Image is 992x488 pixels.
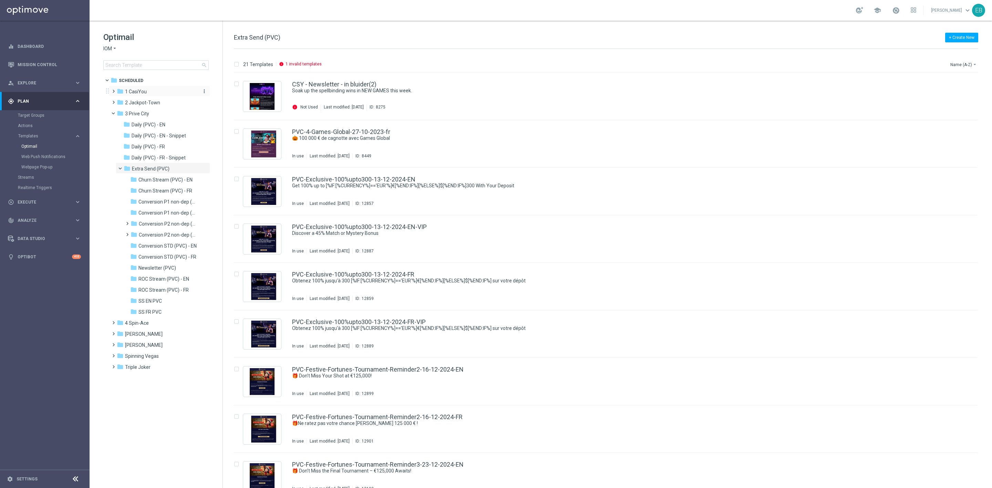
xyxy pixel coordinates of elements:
[103,45,112,52] span: IOM
[292,325,949,332] div: Obtenez 100% jusqu'à 300 [%IF:[%CURRENCY%]=='EUR'%]€[%END:IF%][%ELSE%]$[%END:IF%] sur votre dépôt
[131,231,137,238] i: folder
[8,98,81,104] button: gps_fixed Plan keyboard_arrow_right
[8,44,81,49] button: equalizer Dashboard
[18,113,72,118] a: Target Groups
[307,391,352,396] div: Last modified: [DATE]
[972,4,985,17] div: EB
[292,81,376,87] a: CSY - Newsletter - in bluider(2)
[125,320,149,326] span: 4 Spin-Ace
[292,420,933,427] a: 🎁Ne ratez pas votre chance [PERSON_NAME] 125 000 € !
[8,199,74,205] div: Execute
[930,5,972,15] a: [PERSON_NAME]keyboard_arrow_down
[362,201,374,206] div: 12857
[245,368,279,395] img: 12899.jpeg
[972,62,978,67] i: arrow_drop_down
[362,248,374,254] div: 12887
[8,98,14,104] i: gps_fixed
[227,263,991,310] div: Press SPACE to select this row.
[132,155,186,161] span: Daily (PVC) - FR - Snippet
[132,122,165,128] span: Daily (PVC) - EN
[292,278,933,284] a: Obtenez 100% jusqu'à 300 [%IF:[%CURRENCY%]=='EUR'%]€[%END:IF%][%ELSE%]$[%END:IF%] sur votre dépôt
[125,342,163,348] span: Robby Riches
[964,7,971,14] span: keyboard_arrow_down
[292,230,949,237] div: Discover a 45% Match or Mystery Bonus
[292,201,304,206] div: In use
[307,153,352,159] div: Last modified: [DATE]
[18,237,74,241] span: Data Studio
[138,309,162,315] span: SS FR PVC
[201,89,207,94] i: more_vert
[125,364,151,370] span: Triple Joker
[18,248,72,266] a: Optibot
[352,201,374,206] div: ID:
[111,77,117,84] i: folder
[21,141,89,152] div: Optimail
[307,248,352,254] div: Last modified: [DATE]
[74,199,81,205] i: keyboard_arrow_right
[201,62,207,68] span: search
[21,152,89,162] div: Web Push Notifications
[8,199,81,205] div: play_circle_outline Execute keyboard_arrow_right
[130,308,137,315] i: folder
[123,154,130,161] i: folder
[950,60,978,69] button: Name (A-Z)arrow_drop_down
[292,319,426,325] a: PVC-Exclusive-100%upto300-13-12-2024-FR-VIP
[8,218,81,223] div: track_changes Analyze keyboard_arrow_right
[286,61,322,67] p: 1 invalid templates
[18,175,72,180] a: Streams
[117,352,124,359] i: folder
[8,254,81,260] button: lightbulb Optibot +10
[292,135,933,142] a: 🎃 100 000 € de cagnotte avec Games Global
[362,343,374,349] div: 12889
[18,131,89,172] div: Templates
[130,176,137,183] i: folder
[200,88,207,95] button: more_vert
[117,330,124,337] i: folder
[945,33,978,42] button: + Create New
[138,265,176,271] span: Newsletter (PVC)
[103,45,117,52] button: IOM arrow_drop_down
[74,80,81,86] i: keyboard_arrow_right
[21,162,89,172] div: Webpage Pop-up
[292,414,463,420] a: PVC-Festive-Fortunes-Tournament-Reminder2-16-12-2024-FR
[292,373,933,379] a: 🎁 Don’t Miss Your Shot at €125,000!
[292,278,949,284] div: Obtenez 100% jusqu'à 300 [%IF:[%CURRENCY%]=='EUR'%]€[%END:IF%][%ELSE%]$[%END:IF%] sur votre dépôt
[8,55,81,74] div: Mission Control
[117,110,124,117] i: folder
[18,123,72,128] a: Actions
[130,209,137,216] i: folder
[18,200,74,204] span: Execute
[130,297,137,304] i: folder
[112,45,117,52] i: arrow_drop_down
[117,363,124,370] i: folder
[8,236,81,241] button: Data Studio keyboard_arrow_right
[352,343,374,349] div: ID:
[227,168,991,215] div: Press SPACE to select this row.
[307,201,352,206] div: Last modified: [DATE]
[117,341,124,348] i: folder
[292,153,304,159] div: In use
[245,226,279,252] img: 12887.jpeg
[292,296,304,301] div: In use
[123,132,130,139] i: folder
[362,391,374,396] div: 12899
[874,7,881,14] span: school
[292,176,415,183] a: PVC-Exclusive-100%upto300-13-12-2024-EN
[17,477,38,481] a: Settings
[8,98,74,104] div: Plan
[227,73,991,120] div: Press SPACE to select this row.
[18,133,81,139] button: Templates keyboard_arrow_right
[307,296,352,301] div: Last modified: [DATE]
[117,319,124,326] i: folder
[292,271,414,278] a: PVC-Exclusive-100%upto300-13-12-2024-FR
[138,254,196,260] span: Conversion STD (PVC) - FR
[352,391,374,396] div: ID:
[21,144,72,149] a: Optimail
[292,438,304,444] div: In use
[8,80,74,86] div: Explore
[21,154,72,159] a: Web Push Notifications
[138,276,189,282] span: ROC Stream (PVC) - EN
[18,218,74,222] span: Analyze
